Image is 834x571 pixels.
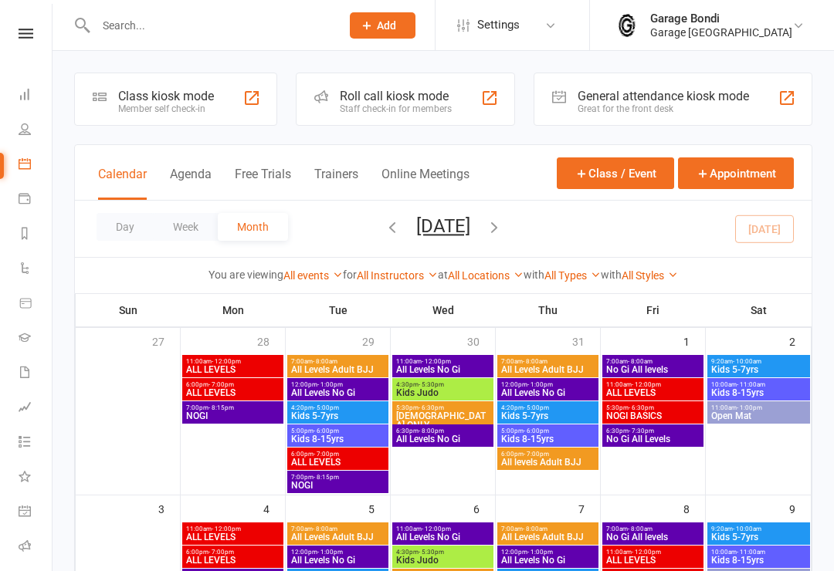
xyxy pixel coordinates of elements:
[19,287,53,322] a: Product Sales
[98,167,147,200] button: Calendar
[185,549,280,556] span: 6:00pm
[257,328,285,353] div: 28
[368,495,390,521] div: 5
[500,365,595,374] span: All Levels Adult BJJ
[710,556,807,565] span: Kids 8-15yrs
[605,434,700,444] span: No Gi All Levels
[19,391,53,426] a: Assessments
[629,427,654,434] span: - 7:30pm
[706,294,812,326] th: Sat
[605,427,700,434] span: 6:30pm
[496,294,601,326] th: Thu
[395,549,490,556] span: 4:30pm
[97,213,154,241] button: Day
[185,525,280,532] span: 11:00am
[286,294,391,326] th: Tue
[448,269,524,282] a: All Locations
[314,474,339,481] span: - 8:15pm
[314,451,339,458] span: - 7:00pm
[467,328,495,353] div: 30
[118,103,214,114] div: Member self check-in
[185,556,280,565] span: ALL LEVELS
[290,556,385,565] span: All Levels No Gi
[737,381,765,388] span: - 11:00am
[290,365,385,374] span: All Levels Adult BJJ
[185,381,280,388] span: 6:00pm
[76,294,181,326] th: Sun
[290,411,385,421] span: Kids 5-7yrs
[419,549,444,556] span: - 5:30pm
[19,113,53,148] a: People
[544,269,601,282] a: All Types
[500,381,595,388] span: 12:00pm
[733,525,761,532] span: - 10:00am
[395,427,490,434] span: 6:30pm
[208,269,283,281] strong: You are viewing
[317,381,343,388] span: - 1:00pm
[185,358,280,365] span: 11:00am
[395,411,490,430] span: [DEMOGRAPHIC_DATA] ONLY
[290,404,385,411] span: 4:20pm
[605,381,700,388] span: 11:00am
[557,157,674,189] button: Class / Event
[605,365,700,374] span: No Gi All levels
[416,215,470,237] button: [DATE]
[154,213,218,241] button: Week
[500,556,595,565] span: All Levels No Gi
[622,269,678,282] a: All Styles
[477,8,520,42] span: Settings
[263,495,285,521] div: 4
[185,532,280,542] span: ALL LEVELS
[710,525,807,532] span: 9:20am
[710,549,807,556] span: 10:00am
[710,365,807,374] span: Kids 5-7yrs
[19,495,53,530] a: General attendance kiosk mode
[500,549,595,556] span: 12:00pm
[523,525,548,532] span: - 8:00am
[19,148,53,183] a: Calendar
[605,532,700,542] span: No Gi All levels
[19,218,53,252] a: Reports
[710,388,807,397] span: Kids 8-15yrs
[313,525,337,532] span: - 8:00am
[290,381,385,388] span: 12:00pm
[290,358,385,365] span: 7:00am
[395,388,490,397] span: Kids Judo
[650,25,792,39] div: Garage [GEOGRAPHIC_DATA]
[601,294,706,326] th: Fri
[419,427,444,434] span: - 8:00pm
[605,358,700,365] span: 7:00am
[208,549,234,556] span: - 7:00pm
[572,328,600,353] div: 31
[19,530,53,565] a: Roll call kiosk mode
[395,434,490,444] span: All Levels No Gi
[500,358,595,365] span: 7:00am
[290,525,385,532] span: 7:00am
[500,388,595,397] span: All Levels No Gi
[422,525,451,532] span: - 12:00pm
[419,404,444,411] span: - 6:30pm
[290,532,385,542] span: All Levels Adult BJJ
[789,495,811,521] div: 9
[314,427,339,434] span: - 6:00pm
[395,365,490,374] span: All Levels No Gi
[212,358,241,365] span: - 12:00pm
[350,12,415,39] button: Add
[290,549,385,556] span: 12:00pm
[629,404,654,411] span: - 6:30pm
[170,167,212,200] button: Agenda
[733,358,761,365] span: - 10:00am
[527,549,553,556] span: - 1:00pm
[605,549,700,556] span: 11:00am
[290,474,385,481] span: 7:00pm
[290,458,385,467] span: ALL LEVELS
[185,411,280,421] span: NOGI
[362,328,390,353] div: 29
[314,167,358,200] button: Trainers
[152,328,180,353] div: 27
[632,381,661,388] span: - 12:00pm
[524,269,544,281] strong: with
[218,213,288,241] button: Month
[500,427,595,434] span: 5:00pm
[419,381,444,388] span: - 5:30pm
